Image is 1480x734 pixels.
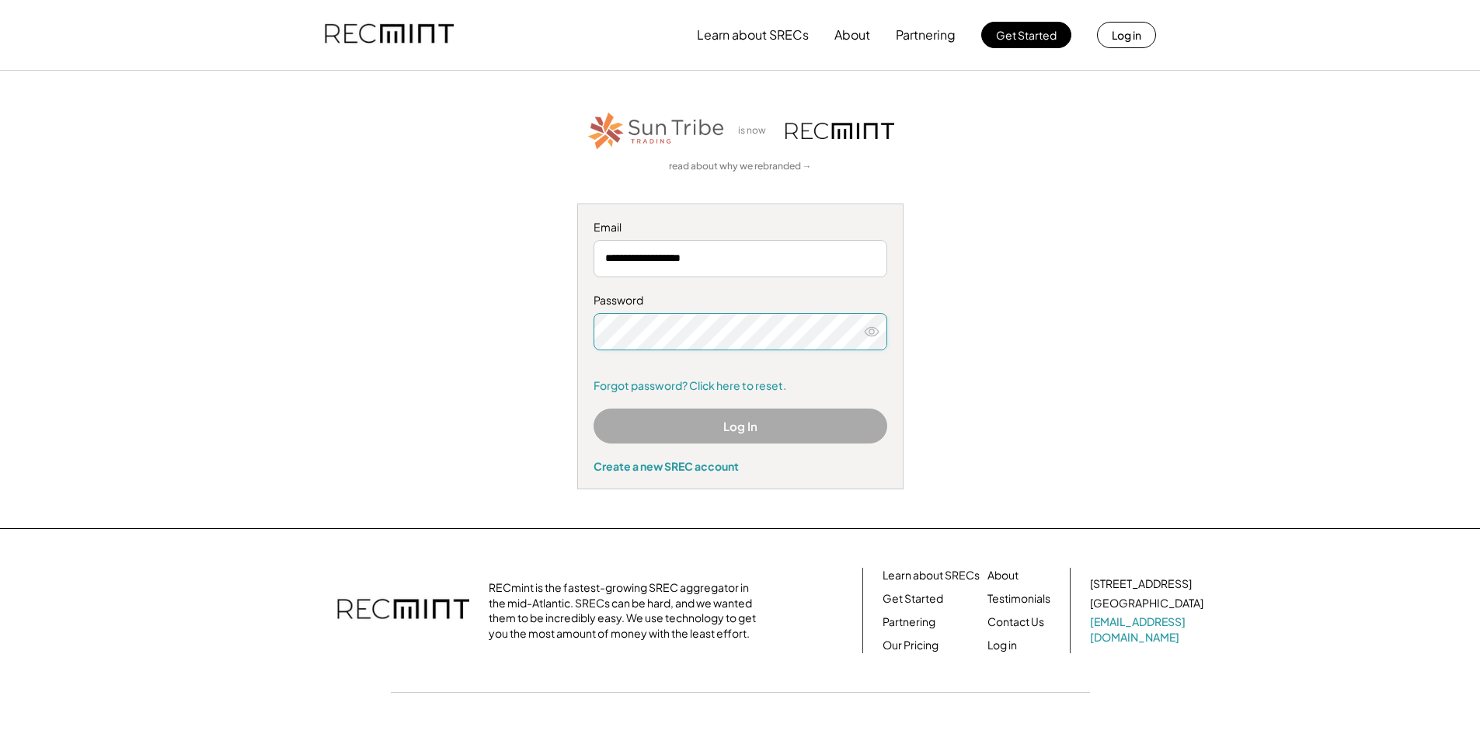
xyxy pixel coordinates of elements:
div: Password [594,293,887,308]
button: Partnering [896,19,956,50]
a: About [987,568,1019,583]
a: Contact Us [987,614,1044,630]
img: STT_Horizontal_Logo%2B-%2BColor.png [587,110,726,152]
img: recmint-logotype%403x.png [325,9,454,61]
a: Testimonials [987,591,1050,607]
a: Learn about SRECs [883,568,980,583]
a: read about why we rebranded → [669,160,812,173]
button: Log In [594,409,887,444]
div: Email [594,220,887,235]
img: recmint-logotype%403x.png [337,583,469,638]
div: Create a new SREC account [594,459,887,473]
a: Partnering [883,614,935,630]
button: About [834,19,870,50]
a: Log in [987,638,1017,653]
div: RECmint is the fastest-growing SREC aggregator in the mid-Atlantic. SRECs can be hard, and we wan... [489,580,764,641]
img: recmint-logotype%403x.png [785,123,894,139]
button: Log in [1097,22,1156,48]
div: is now [734,124,778,137]
a: [EMAIL_ADDRESS][DOMAIN_NAME] [1090,614,1207,645]
a: Forgot password? Click here to reset. [594,378,887,394]
div: [GEOGRAPHIC_DATA] [1090,596,1203,611]
button: Learn about SRECs [697,19,809,50]
div: [STREET_ADDRESS] [1090,576,1192,592]
a: Get Started [883,591,943,607]
a: Our Pricing [883,638,938,653]
button: Get Started [981,22,1071,48]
